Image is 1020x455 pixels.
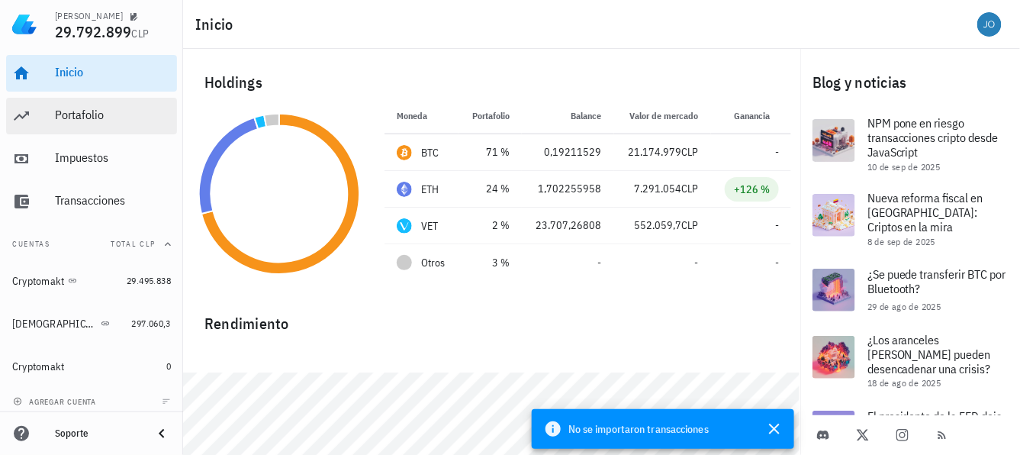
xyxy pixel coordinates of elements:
div: [DEMOGRAPHIC_DATA] [12,318,98,331]
span: agregar cuenta [16,397,96,407]
span: 552.059,7 [635,218,682,232]
a: Inicio [6,55,177,92]
th: Portafolio [459,98,522,134]
span: - [775,256,779,269]
div: Holdings [192,58,791,107]
span: - [775,145,779,159]
a: [DEMOGRAPHIC_DATA] 297.060,3 [6,305,177,342]
div: 0,19211529 [534,144,602,160]
a: ¿Se puede transferir BTC por Bluetooth? 29 de ago de 2025 [800,257,1020,324]
div: Rendimiento [192,299,791,336]
div: avatar [977,12,1002,37]
span: 29 de ago de 2025 [867,301,941,312]
div: Inicio [55,65,171,79]
a: Impuestos [6,140,177,177]
span: 10 de sep de 2025 [867,161,941,173]
div: 1,702255958 [534,181,602,197]
span: CLP [132,27,150,40]
span: No se importaron transacciones [568,421,709,437]
div: Blog y noticias [800,58,1020,107]
div: Soporte [55,428,140,440]
div: 3 % [471,255,510,271]
img: LedgiFi [12,12,37,37]
span: 7.291.054 [635,182,682,195]
div: Impuestos [55,150,171,165]
button: agregar cuenta [9,394,103,409]
th: Balance [522,98,614,134]
div: 71 % [471,144,510,160]
div: Cryptomakt [12,360,65,373]
span: 29.495.838 [127,275,171,286]
a: ¿Los aranceles [PERSON_NAME] pueden desencadenar una crisis? 18 de ago de 2025 [800,324,1020,399]
a: Cryptomakt 29.495.838 [6,263,177,299]
span: 8 de sep de 2025 [867,236,935,247]
a: Nueva reforma fiscal en [GEOGRAPHIC_DATA]: Criptos en la mira 8 de sep de 2025 [800,182,1020,257]
div: ETH-icon [397,182,412,197]
div: BTC [421,145,439,160]
span: 18 de ago de 2025 [867,377,941,389]
div: ETH [421,182,439,197]
th: Valor de mercado [614,98,711,134]
div: 23.707,26808 [534,218,602,234]
span: CLP [682,182,699,195]
div: BTC-icon [397,145,412,160]
a: Transacciones [6,183,177,220]
th: Moneda [385,98,459,134]
div: VET-icon [397,218,412,234]
span: 0 [166,360,171,372]
span: - [775,218,779,232]
a: Cryptomakt 0 [6,348,177,385]
span: Ganancia [734,110,779,121]
span: Nueva reforma fiscal en [GEOGRAPHIC_DATA]: Criptos en la mira [867,190,983,234]
div: Portafolio [55,108,171,122]
span: 21.174.979 [629,145,682,159]
a: Portafolio [6,98,177,134]
span: Otros [421,255,445,271]
button: CuentasTotal CLP [6,226,177,263]
a: NPM pone en riesgo transacciones cripto desde JavaScript 10 de sep de 2025 [800,107,1020,182]
div: 24 % [471,181,510,197]
span: - [695,256,699,269]
span: NPM pone en riesgo transacciones cripto desde JavaScript [867,115,999,160]
span: 297.060,3 [131,318,171,329]
div: Transacciones [55,193,171,208]
span: CLP [682,218,699,232]
span: Total CLP [111,239,156,249]
div: Cryptomakt [12,275,65,288]
span: 29.792.899 [55,21,132,42]
div: 2 % [471,218,510,234]
div: +126 % [734,182,770,197]
div: VET [421,218,439,234]
span: ¿Se puede transferir BTC por Bluetooth? [867,266,1006,296]
span: - [598,256,602,269]
span: CLP [682,145,699,159]
h1: Inicio [195,12,240,37]
div: [PERSON_NAME] [55,10,123,22]
span: ¿Los aranceles [PERSON_NAME] pueden desencadenar una crisis? [867,332,991,376]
